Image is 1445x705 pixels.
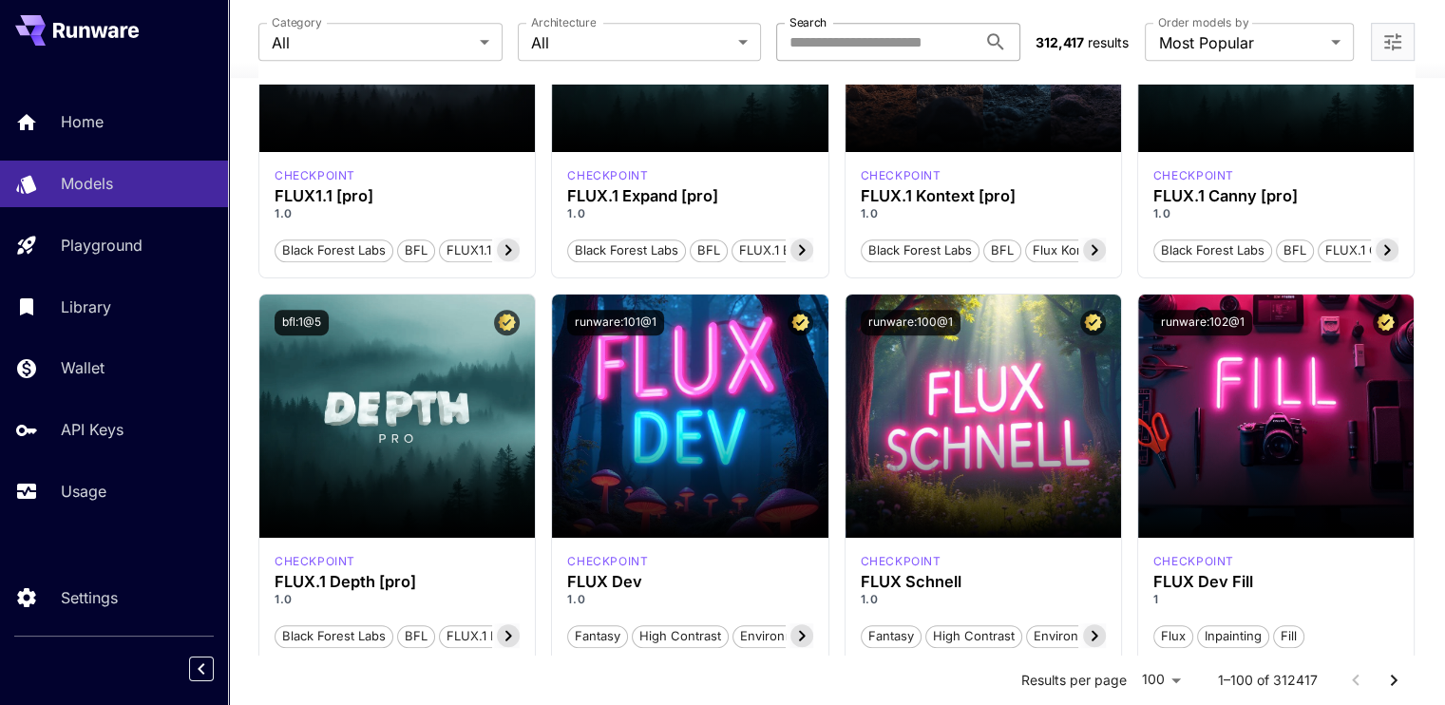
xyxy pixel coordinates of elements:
p: 1.0 [1153,205,1398,222]
p: 1.0 [275,591,520,608]
h3: FLUX1.1 [pro] [275,187,520,205]
div: 100 [1134,666,1188,694]
p: 1.0 [567,591,812,608]
p: API Keys [61,418,124,441]
p: checkpoint [1153,553,1234,570]
span: Black Forest Labs [862,241,979,260]
p: checkpoint [567,167,648,184]
button: BFL [690,238,728,262]
p: Playground [61,234,143,257]
label: Order models by [1158,14,1248,30]
p: Settings [61,586,118,609]
label: Architecture [531,14,596,30]
button: Environment [1026,623,1115,648]
button: High Contrast [925,623,1022,648]
div: FLUX.1 D [1153,553,1234,570]
span: Most Popular [1158,31,1323,54]
button: runware:100@1 [861,310,960,335]
span: BFL [1277,241,1313,260]
button: Flux [1153,623,1193,648]
span: FLUX.1 Depth [pro] [440,627,565,646]
button: FLUX.1 Expand [pro] [732,238,867,262]
p: 1.0 [567,205,812,222]
button: Certified Model – Vetted for best performance and includes a commercial license. [494,310,520,335]
button: runware:102@1 [1153,310,1252,335]
button: runware:101@1 [567,310,664,335]
button: BFL [983,238,1021,262]
button: FLUX.1 Depth [pro] [439,623,566,648]
span: Fill [1274,627,1303,646]
p: Home [61,110,104,133]
span: Black Forest Labs [1154,241,1271,260]
h3: FLUX.1 Expand [pro] [567,187,812,205]
div: FLUX Dev [567,573,812,591]
h3: FLUX.1 Kontext [pro] [861,187,1106,205]
button: High Contrast [632,623,729,648]
p: checkpoint [275,553,355,570]
span: All [531,31,732,54]
button: FLUX1.1 [pro] [439,238,532,262]
p: 1.0 [861,205,1106,222]
p: 1.0 [861,591,1106,608]
span: Environment [733,627,821,646]
span: High Contrast [633,627,728,646]
button: Black Forest Labs [275,623,393,648]
h3: FLUX.1 Depth [pro] [275,573,520,591]
span: BFL [984,241,1020,260]
p: checkpoint [861,553,941,570]
span: Environment [1027,627,1114,646]
button: Open more filters [1381,30,1404,54]
span: BFL [691,241,727,260]
button: Environment [732,623,822,648]
span: Black Forest Labs [276,241,392,260]
p: Wallet [61,356,105,379]
span: All [272,31,472,54]
p: checkpoint [567,553,648,570]
button: Fantasy [567,623,628,648]
div: fluxpro [567,167,648,184]
div: fluxpro [1153,167,1234,184]
button: Certified Model – Vetted for best performance and includes a commercial license. [1373,310,1398,335]
button: Certified Model – Vetted for best performance and includes a commercial license. [1080,310,1106,335]
button: Fantasy [861,623,922,648]
p: checkpoint [275,167,355,184]
button: Black Forest Labs [1153,238,1272,262]
p: 1.0 [275,205,520,222]
span: 312,417 [1036,34,1084,50]
button: Inpainting [1197,623,1269,648]
button: bfl:1@5 [275,310,329,335]
p: Usage [61,480,106,503]
h3: FLUX.1 Canny [pro] [1153,187,1398,205]
span: BFL [398,627,434,646]
h3: FLUX Dev Fill [1153,573,1398,591]
button: Black Forest Labs [861,238,979,262]
button: BFL [397,238,435,262]
span: Flux [1154,627,1192,646]
div: FLUX.1 S [861,553,941,570]
span: Black Forest Labs [276,627,392,646]
button: BFL [1276,238,1314,262]
button: Certified Model – Vetted for best performance and includes a commercial license. [788,310,813,335]
span: High Contrast [926,627,1021,646]
span: results [1088,34,1129,50]
button: BFL [397,623,435,648]
div: fluxpro [275,167,355,184]
p: checkpoint [861,167,941,184]
button: Go to next page [1375,661,1413,699]
div: FLUX.1 D [567,553,648,570]
label: Category [272,14,322,30]
p: Models [61,172,113,195]
h3: FLUX Schnell [861,573,1106,591]
p: 1–100 of 312417 [1218,671,1318,690]
span: Flux Kontext [1026,241,1112,260]
span: Black Forest Labs [568,241,685,260]
span: FLUX1.1 [pro] [440,241,531,260]
div: FLUX.1 Kontext [pro] [861,167,941,184]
